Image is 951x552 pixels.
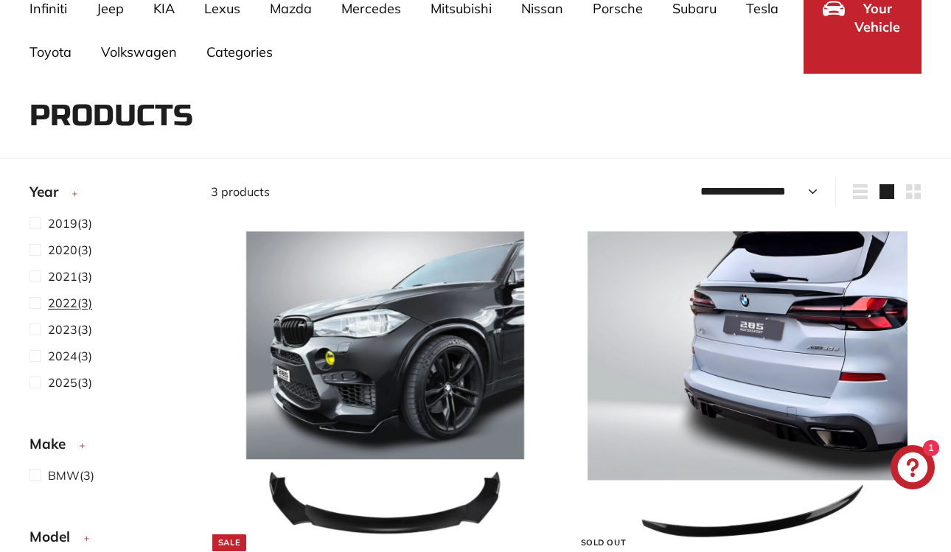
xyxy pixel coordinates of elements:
span: 2024 [48,349,77,363]
span: (3) [48,321,92,338]
span: BMW [48,468,80,483]
span: 2019 [48,216,77,231]
span: Model [29,526,81,548]
div: 3 products [211,183,566,200]
inbox-online-store-chat: Shopify online store chat [886,445,939,493]
a: Categories [192,30,288,74]
span: (3) [48,268,92,285]
a: Toyota [15,30,86,74]
span: (3) [48,294,92,312]
span: 2025 [48,375,77,390]
span: 2022 [48,296,77,310]
button: Make [29,429,187,466]
span: (3) [48,374,92,391]
span: Year [29,181,69,203]
span: (3) [48,467,94,484]
div: Sale [212,534,246,551]
a: Volkswagen [86,30,192,74]
span: (3) [48,347,92,365]
span: (3) [48,241,92,259]
div: Sold Out [575,534,632,551]
span: (3) [48,214,92,232]
button: Year [29,177,187,214]
span: 2023 [48,322,77,337]
span: Make [29,433,77,455]
span: 2021 [48,269,77,284]
h1: Products [29,99,922,132]
span: 2020 [48,242,77,257]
